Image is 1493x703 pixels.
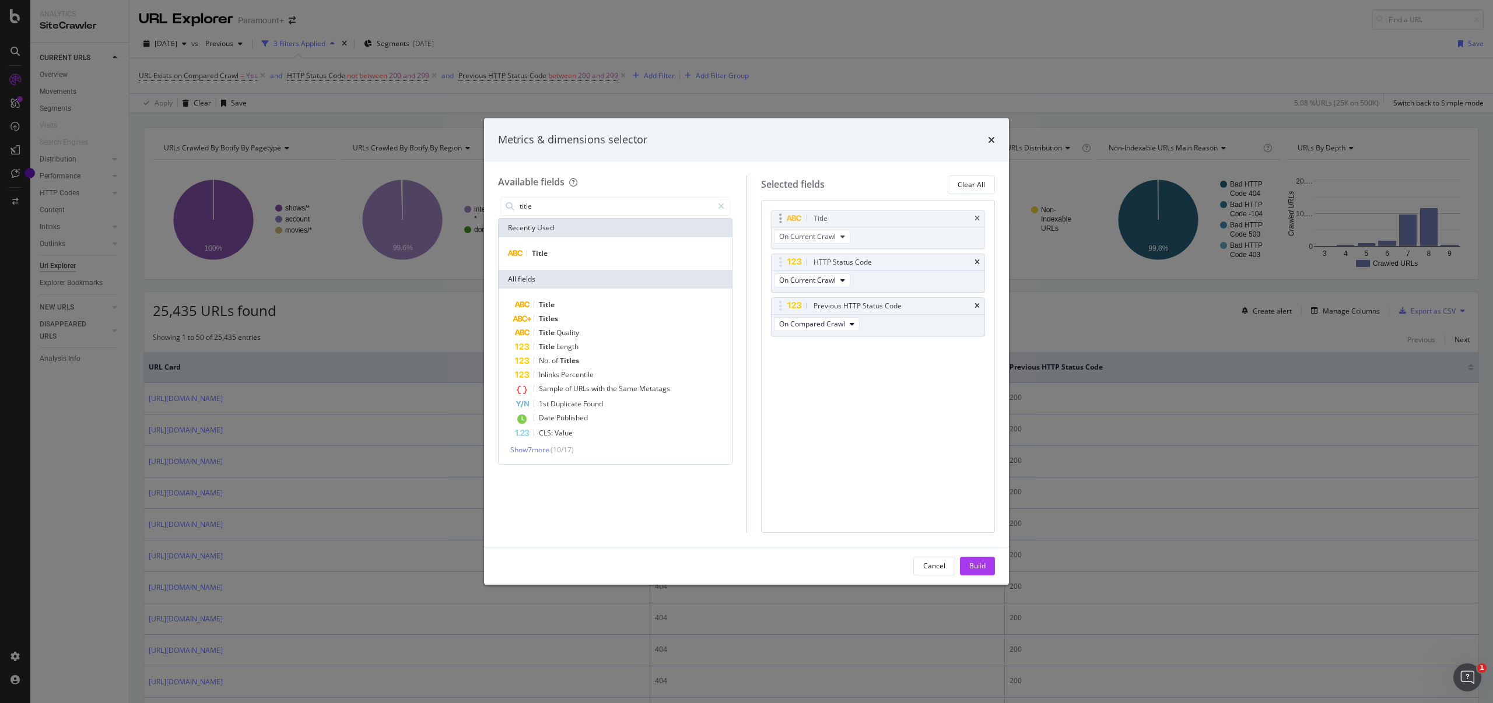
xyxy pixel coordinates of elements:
[975,259,980,266] div: times
[573,384,591,393] span: URLs
[551,445,574,455] span: ( 10 / 17 )
[958,180,985,189] div: Clear All
[556,413,588,423] span: Published
[774,230,850,244] button: On Current Crawl
[565,384,573,393] span: of
[498,132,647,147] div: Metrics & dimensions selector
[975,215,980,222] div: times
[539,356,552,365] span: No.
[484,118,1009,585] div: modal
[499,270,732,289] div: All fields
[583,399,603,409] span: Found
[499,219,732,237] div: Recently Used
[771,297,986,336] div: Previous HTTP Status CodetimesOn Compared Crawl
[779,275,836,285] span: On Current Crawl
[539,300,555,310] span: Title
[988,132,995,147] div: times
[814,213,828,224] div: Title
[607,384,619,393] span: the
[771,254,986,293] div: HTTP Status CodetimesOn Current Crawl
[774,273,850,287] button: On Current Crawl
[532,248,548,258] span: Title
[551,399,583,409] span: Duplicate
[975,303,980,310] div: times
[556,342,579,351] span: Length
[539,428,555,438] span: CLS:
[561,370,594,379] span: Percentile
[923,561,945,571] div: Cancel
[774,317,860,331] button: On Compared Crawl
[556,328,579,338] span: Quality
[814,256,872,268] div: HTTP Status Code
[619,384,639,393] span: Same
[779,319,845,329] span: On Compared Crawl
[948,175,995,194] button: Clear All
[539,314,558,324] span: Titles
[779,231,836,241] span: On Current Crawl
[539,370,561,379] span: Inlinks
[1453,663,1481,691] iframe: Intercom live chat
[539,342,556,351] span: Title
[555,428,573,438] span: Value
[913,557,955,575] button: Cancel
[969,561,986,571] div: Build
[771,210,986,249] div: TitletimesOn Current Crawl
[560,356,579,365] span: Titles
[539,413,556,423] span: Date
[761,178,825,191] div: Selected fields
[498,175,565,188] div: Available fields
[639,384,670,393] span: Metatags
[539,399,551,409] span: 1st
[814,300,902,312] div: Previous HTTP Status Code
[591,384,607,393] span: with
[1477,663,1487,673] span: 1
[552,356,560,365] span: of
[960,557,995,575] button: Build
[518,198,713,215] input: Search by field name
[539,328,556,338] span: Title
[510,445,549,455] span: Show 7 more
[539,384,565,393] span: Sample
